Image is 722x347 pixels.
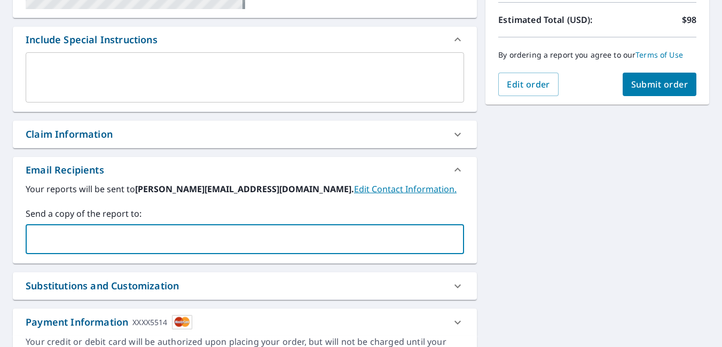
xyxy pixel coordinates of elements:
[498,73,559,96] button: Edit order
[682,13,696,26] p: $98
[13,157,477,183] div: Email Recipients
[498,50,696,60] p: By ordering a report you agree to our
[26,183,464,195] label: Your reports will be sent to
[13,121,477,148] div: Claim Information
[172,315,192,329] img: cardImage
[135,183,354,195] b: [PERSON_NAME][EMAIL_ADDRESS][DOMAIN_NAME].
[13,27,477,52] div: Include Special Instructions
[623,73,697,96] button: Submit order
[354,183,457,195] a: EditContactInfo
[631,78,688,90] span: Submit order
[13,309,477,336] div: Payment InformationXXXX5514cardImage
[507,78,550,90] span: Edit order
[498,13,597,26] p: Estimated Total (USD):
[26,163,104,177] div: Email Recipients
[26,315,192,329] div: Payment Information
[26,33,158,47] div: Include Special Instructions
[26,279,179,293] div: Substitutions and Customization
[13,272,477,299] div: Substitutions and Customization
[635,50,683,60] a: Terms of Use
[132,315,167,329] div: XXXX5514
[26,127,113,141] div: Claim Information
[26,207,464,220] label: Send a copy of the report to:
